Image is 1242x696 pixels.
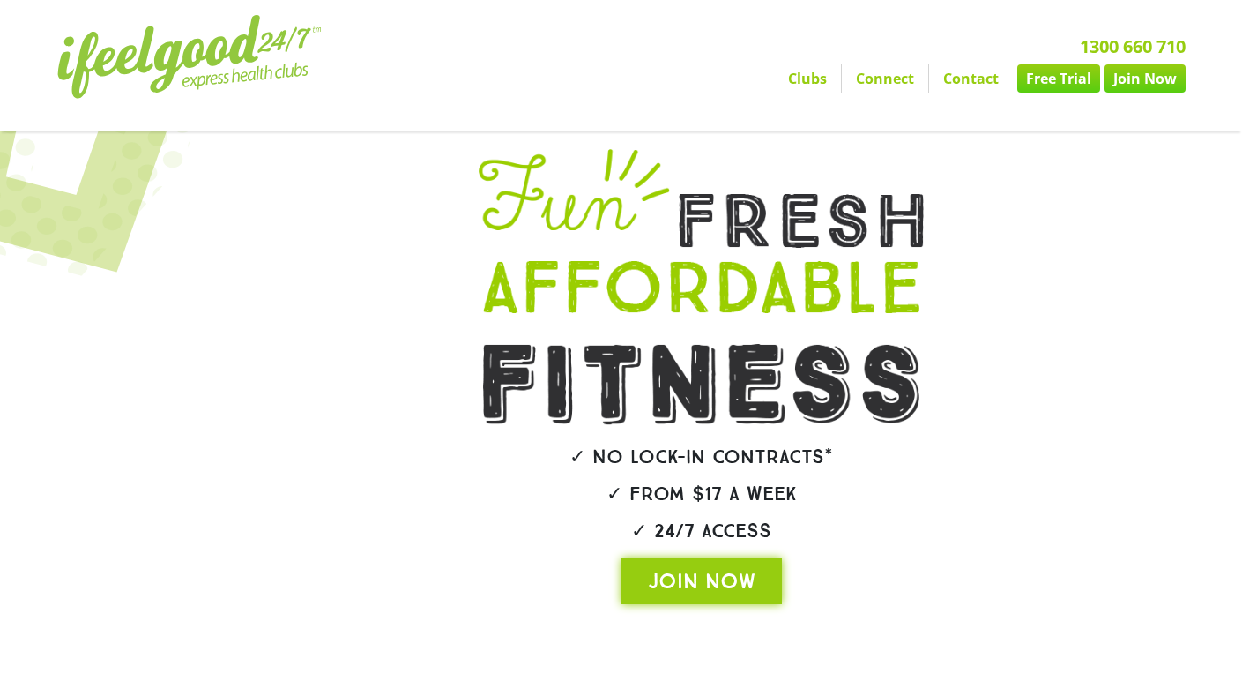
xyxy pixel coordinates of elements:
a: 1300 660 710 [1080,34,1186,58]
h2: ✓ 24/7 Access [429,521,974,541]
a: JOIN NOW [621,558,782,604]
nav: Menu [458,64,1186,93]
a: Join Now [1104,64,1186,93]
h2: ✓ From $17 a week [429,484,974,504]
h2: ✓ No lock-in contracts* [429,447,974,467]
span: JOIN NOW [648,567,755,595]
a: Free Trial [1017,64,1100,93]
a: Clubs [774,64,841,93]
a: Contact [929,64,1013,93]
a: Connect [842,64,928,93]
